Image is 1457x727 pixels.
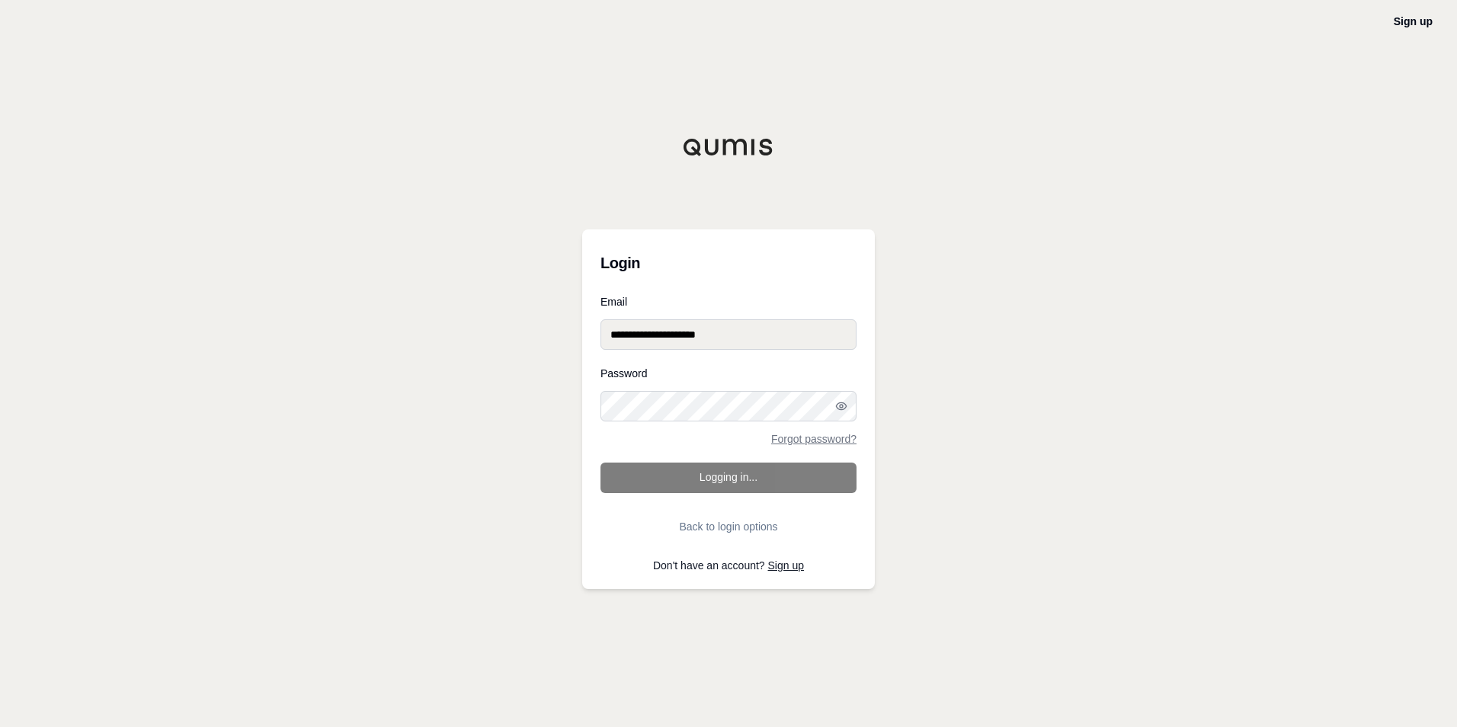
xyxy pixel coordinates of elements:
[771,434,857,444] a: Forgot password?
[1394,15,1433,27] a: Sign up
[600,368,857,379] label: Password
[768,559,804,572] a: Sign up
[600,560,857,571] p: Don't have an account?
[600,296,857,307] label: Email
[683,138,774,156] img: Qumis
[600,248,857,278] h3: Login
[600,511,857,542] button: Back to login options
